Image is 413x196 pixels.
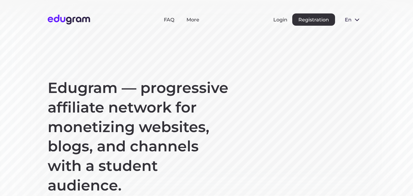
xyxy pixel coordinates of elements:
[345,17,351,23] span: en
[164,17,174,23] a: FAQ
[273,17,287,23] button: Login
[186,17,199,23] a: More
[340,13,366,26] button: en
[48,78,231,195] h1: Edugram — progressive affiliate network for monetizing websites, blogs, and channels with a stude...
[292,13,335,26] button: Registration
[48,15,90,24] img: Edugram Logo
